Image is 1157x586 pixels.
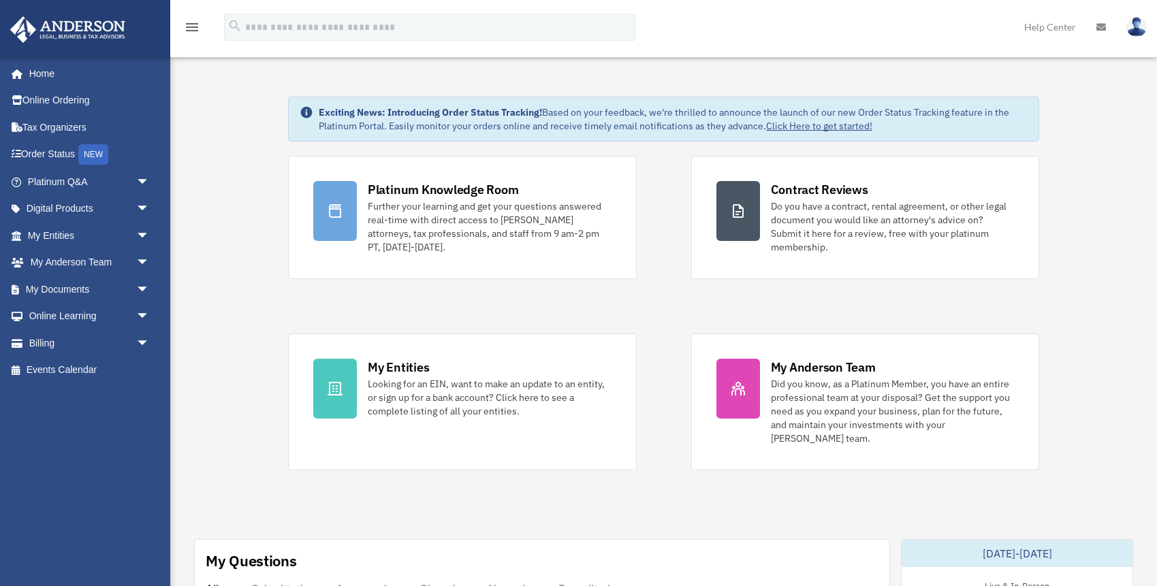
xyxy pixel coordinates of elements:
span: arrow_drop_down [136,249,163,277]
a: Order StatusNEW [10,141,170,169]
a: My Anderson Team Did you know, as a Platinum Member, you have an entire professional team at your... [691,333,1040,470]
a: Click Here to get started! [766,120,872,132]
img: User Pic [1126,17,1147,37]
a: My Anderson Teamarrow_drop_down [10,249,170,276]
div: My Entities [368,359,429,376]
a: Platinum Knowledge Room Further your learning and get your questions answered real-time with dire... [288,156,637,279]
a: menu [184,24,200,35]
a: Digital Productsarrow_drop_down [10,195,170,223]
a: Online Learningarrow_drop_down [10,303,170,330]
a: Contract Reviews Do you have a contract, rental agreement, or other legal document you would like... [691,156,1040,279]
a: My Entities Looking for an EIN, want to make an update to an entity, or sign up for a bank accoun... [288,333,637,470]
i: search [227,18,242,33]
span: arrow_drop_down [136,222,163,250]
div: Did you know, as a Platinum Member, you have an entire professional team at your disposal? Get th... [771,377,1015,445]
a: Tax Organizers [10,114,170,141]
a: Platinum Q&Aarrow_drop_down [10,168,170,195]
a: My Documentsarrow_drop_down [10,276,170,303]
strong: Exciting News: Introducing Order Status Tracking! [319,106,542,118]
div: My Questions [206,551,297,571]
span: arrow_drop_down [136,168,163,196]
div: Based on your feedback, we're thrilled to announce the launch of our new Order Status Tracking fe... [319,105,1028,133]
div: NEW [78,144,108,165]
img: Anderson Advisors Platinum Portal [6,16,129,43]
span: arrow_drop_down [136,276,163,304]
div: My Anderson Team [771,359,876,376]
i: menu [184,19,200,35]
div: Further your learning and get your questions answered real-time with direct access to [PERSON_NAM... [368,199,612,254]
div: Looking for an EIN, want to make an update to an entity, or sign up for a bank account? Click her... [368,377,612,418]
a: Online Ordering [10,87,170,114]
div: [DATE]-[DATE] [902,540,1132,567]
span: arrow_drop_down [136,329,163,357]
a: My Entitiesarrow_drop_down [10,222,170,249]
div: Platinum Knowledge Room [368,181,519,198]
span: arrow_drop_down [136,195,163,223]
a: Events Calendar [10,357,170,384]
div: Do you have a contract, rental agreement, or other legal document you would like an attorney's ad... [771,199,1015,254]
span: arrow_drop_down [136,303,163,331]
div: Contract Reviews [771,181,868,198]
a: Home [10,60,163,87]
a: Billingarrow_drop_down [10,329,170,357]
